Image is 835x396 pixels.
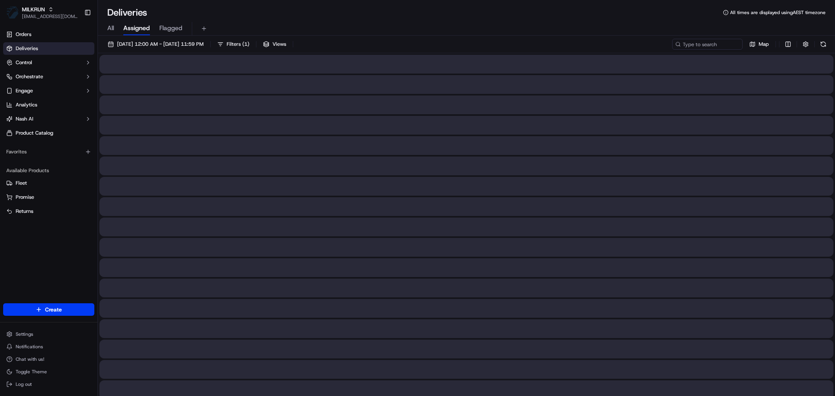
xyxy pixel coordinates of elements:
button: Fleet [3,177,94,189]
img: MILKRUN [6,6,19,19]
button: Nash AI [3,113,94,125]
div: Favorites [3,146,94,158]
span: Engage [16,87,33,94]
span: Log out [16,381,32,387]
span: Views [272,41,286,48]
h1: Deliveries [107,6,147,19]
a: Orders [3,28,94,41]
button: Log out [3,379,94,390]
span: Nash AI [16,115,33,122]
span: Fleet [16,180,27,187]
div: Available Products [3,164,94,177]
span: Deliveries [16,45,38,52]
a: Analytics [3,99,94,111]
button: Returns [3,205,94,218]
button: Notifications [3,341,94,352]
button: Toggle Theme [3,366,94,377]
span: Chat with us! [16,356,44,362]
span: Toggle Theme [16,369,47,375]
span: Flagged [159,23,182,33]
button: [EMAIL_ADDRESS][DOMAIN_NAME] [22,13,78,20]
button: Refresh [818,39,829,50]
span: Create [45,306,62,313]
button: Create [3,303,94,316]
button: MILKRUNMILKRUN[EMAIL_ADDRESS][DOMAIN_NAME] [3,3,81,22]
button: Filters(1) [214,39,253,50]
button: Chat with us! [3,354,94,365]
span: Promise [16,194,34,201]
button: Engage [3,85,94,97]
span: All [107,23,114,33]
span: [DATE] 12:00 AM - [DATE] 11:59 PM [117,41,204,48]
a: Returns [6,208,91,215]
span: Returns [16,208,33,215]
button: Map [746,39,772,50]
button: Control [3,56,94,69]
button: [DATE] 12:00 AM - [DATE] 11:59 PM [104,39,207,50]
a: Fleet [6,180,91,187]
button: Orchestrate [3,70,94,83]
span: Analytics [16,101,37,108]
a: Deliveries [3,42,94,55]
input: Type to search [672,39,743,50]
button: Promise [3,191,94,203]
span: Notifications [16,344,43,350]
span: Assigned [123,23,150,33]
span: Orders [16,31,31,38]
span: ( 1 ) [242,41,249,48]
button: Views [260,39,290,50]
span: Map [759,41,769,48]
span: All times are displayed using AEST timezone [730,9,826,16]
a: Promise [6,194,91,201]
span: Orchestrate [16,73,43,80]
span: Product Catalog [16,130,53,137]
button: MILKRUN [22,5,45,13]
span: Settings [16,331,33,337]
a: Product Catalog [3,127,94,139]
span: Filters [227,41,249,48]
span: Control [16,59,32,66]
button: Settings [3,329,94,340]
